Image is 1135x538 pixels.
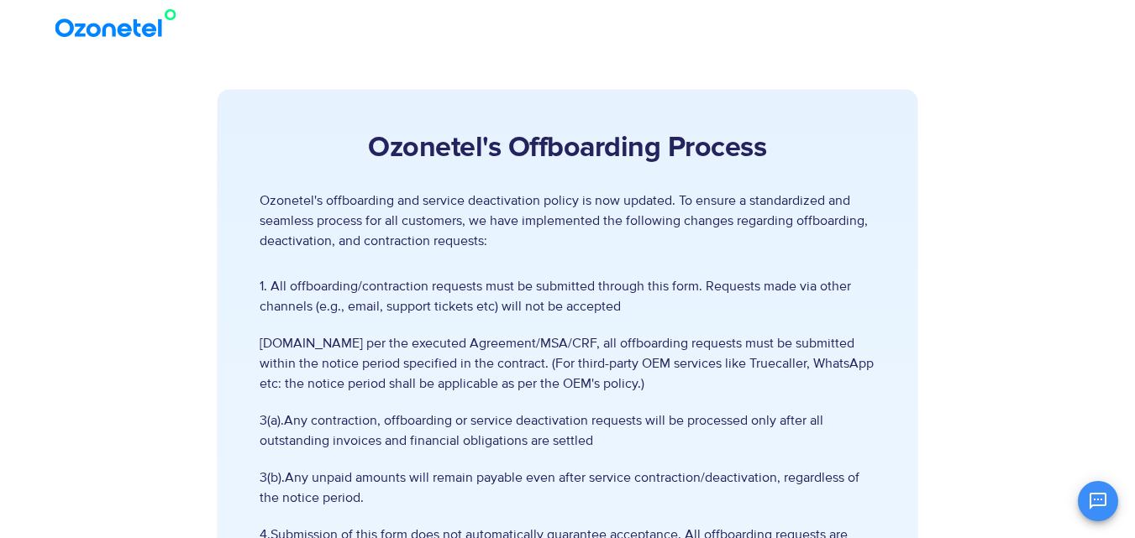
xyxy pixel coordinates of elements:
[260,410,875,451] span: 3(a).Any contraction, offboarding or service deactivation requests will be processed only after a...
[260,276,875,316] span: 1. All offboarding/contraction requests must be submitted through this form. Requests made via ot...
[260,333,875,394] span: [DOMAIN_NAME] per the executed Agreement/MSA/CRF, all offboarding requests must be submitted with...
[1078,481,1118,521] button: Open chat
[260,132,875,165] h2: Ozonetel's Offboarding Process
[260,467,875,508] span: 3(b).Any unpaid amounts will remain payable even after service contraction/deactivation, regardle...
[260,191,875,251] p: Ozonetel's offboarding and service deactivation policy is now updated. To ensure a standardized a...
